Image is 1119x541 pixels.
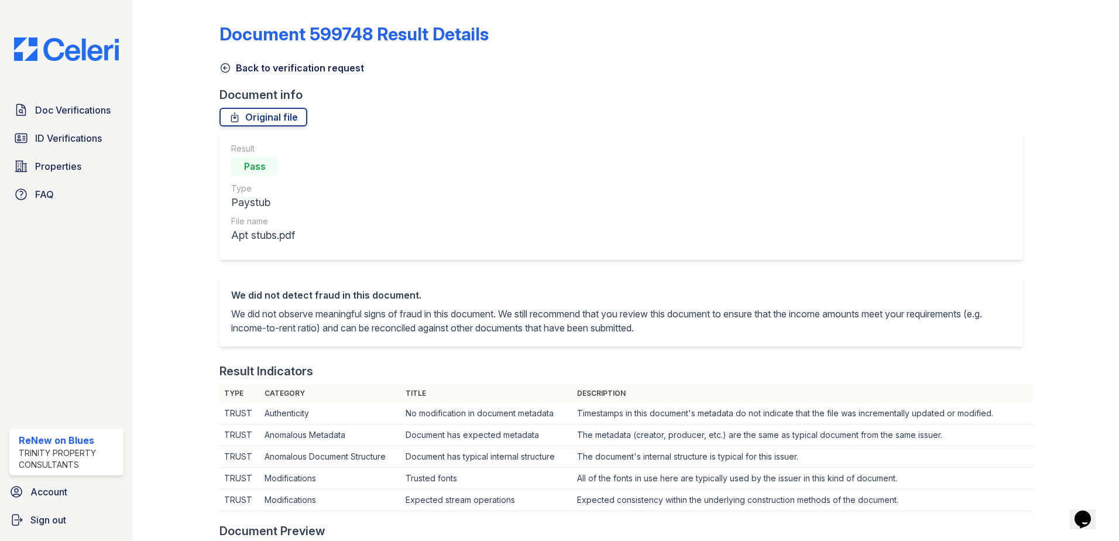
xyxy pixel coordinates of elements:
[1070,494,1107,529] iframe: chat widget
[5,508,128,532] a: Sign out
[572,424,1032,446] td: The metadata (creator, producer, etc.) are the same as typical document from the same issuer.
[231,288,1011,302] div: We did not detect fraud in this document.
[260,468,401,489] td: Modifications
[231,307,1011,335] p: We did not observe meaningful signs of fraud in this document. We still recommend that you review...
[401,468,572,489] td: Trusted fonts
[35,159,81,173] span: Properties
[219,363,313,379] div: Result Indicators
[231,227,295,244] div: Apt stubs.pdf
[572,446,1032,468] td: The document's internal structure is typical for this issuer.
[219,446,260,468] td: TRUST
[260,489,401,511] td: Modifications
[401,489,572,511] td: Expected stream operations
[260,403,401,424] td: Authenticity
[9,98,123,122] a: Doc Verifications
[35,131,102,145] span: ID Verifications
[219,384,260,403] th: Type
[401,446,572,468] td: Document has typical internal structure
[231,183,295,194] div: Type
[219,87,1032,103] div: Document info
[9,183,123,206] a: FAQ
[231,143,295,155] div: Result
[260,384,401,403] th: Category
[19,447,119,471] div: Trinity Property Consultants
[572,489,1032,511] td: Expected consistency within the underlying construction methods of the document.
[219,424,260,446] td: TRUST
[219,108,307,126] a: Original file
[260,424,401,446] td: Anomalous Metadata
[231,157,278,176] div: Pass
[19,433,119,447] div: ReNew on Blues
[572,468,1032,489] td: All of the fonts in use here are typically used by the issuer in this kind of document.
[35,103,111,117] span: Doc Verifications
[219,61,364,75] a: Back to verification request
[401,384,572,403] th: Title
[35,187,54,201] span: FAQ
[231,194,295,211] div: Paystub
[401,424,572,446] td: Document has expected metadata
[219,523,325,539] div: Document Preview
[219,468,260,489] td: TRUST
[9,126,123,150] a: ID Verifications
[219,403,260,424] td: TRUST
[30,485,67,499] span: Account
[5,37,128,61] img: CE_Logo_Blue-a8612792a0a2168367f1c8372b55b34899dd931a85d93a1a3d3e32e68fde9ad4.png
[5,480,128,504] a: Account
[401,403,572,424] td: No modification in document metadata
[572,403,1032,424] td: Timestamps in this document's metadata do not indicate that the file was incrementally updated or...
[572,384,1032,403] th: Description
[219,23,489,44] a: Document 599748 Result Details
[260,446,401,468] td: Anomalous Document Structure
[219,489,260,511] td: TRUST
[30,513,66,527] span: Sign out
[231,215,295,227] div: File name
[9,155,123,178] a: Properties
